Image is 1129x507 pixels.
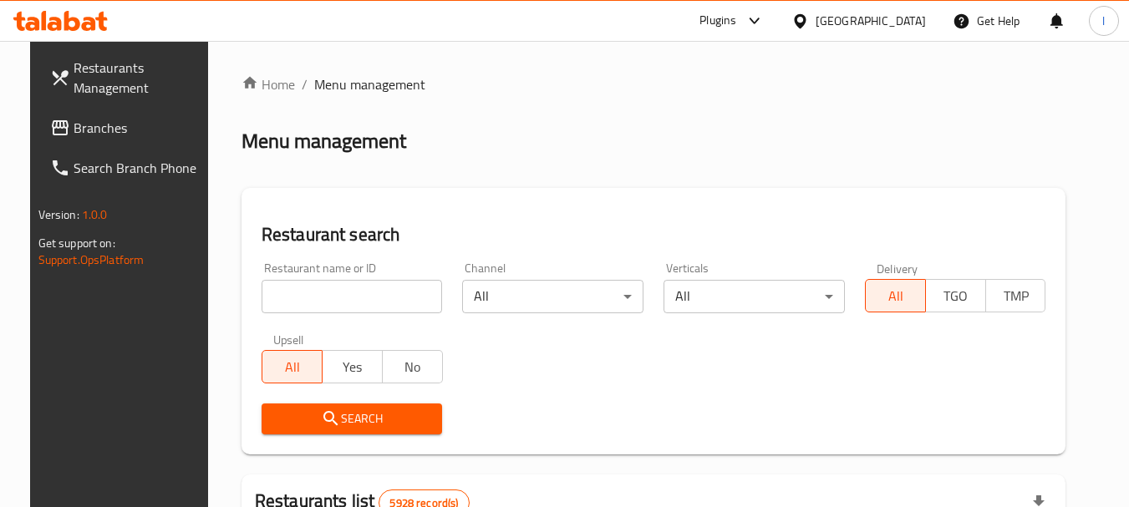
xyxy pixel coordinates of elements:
[329,355,376,379] span: Yes
[269,355,316,379] span: All
[925,279,986,312] button: TGO
[382,350,443,383] button: No
[37,108,219,148] a: Branches
[389,355,436,379] span: No
[872,284,919,308] span: All
[82,204,108,226] span: 1.0.0
[322,350,383,383] button: Yes
[933,284,979,308] span: TGO
[242,74,295,94] a: Home
[242,128,406,155] h2: Menu management
[273,333,304,345] label: Upsell
[38,204,79,226] span: Version:
[74,58,206,98] span: Restaurants Management
[37,148,219,188] a: Search Branch Phone
[38,232,115,254] span: Get support on:
[1102,12,1105,30] span: l
[242,74,1066,94] nav: breadcrumb
[985,279,1046,312] button: TMP
[816,12,926,30] div: [GEOGRAPHIC_DATA]
[275,408,430,429] span: Search
[262,222,1046,247] h2: Restaurant search
[302,74,308,94] li: /
[314,74,425,94] span: Menu management
[37,48,219,108] a: Restaurants Management
[877,262,918,274] label: Delivery
[38,249,145,271] a: Support.OpsPlatform
[993,284,1040,308] span: TMP
[262,350,323,383] button: All
[462,280,643,313] div: All
[865,279,926,312] button: All
[74,118,206,138] span: Branches
[664,280,845,313] div: All
[699,11,736,31] div: Plugins
[74,158,206,178] span: Search Branch Phone
[262,280,443,313] input: Search for restaurant name or ID..
[262,403,443,434] button: Search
